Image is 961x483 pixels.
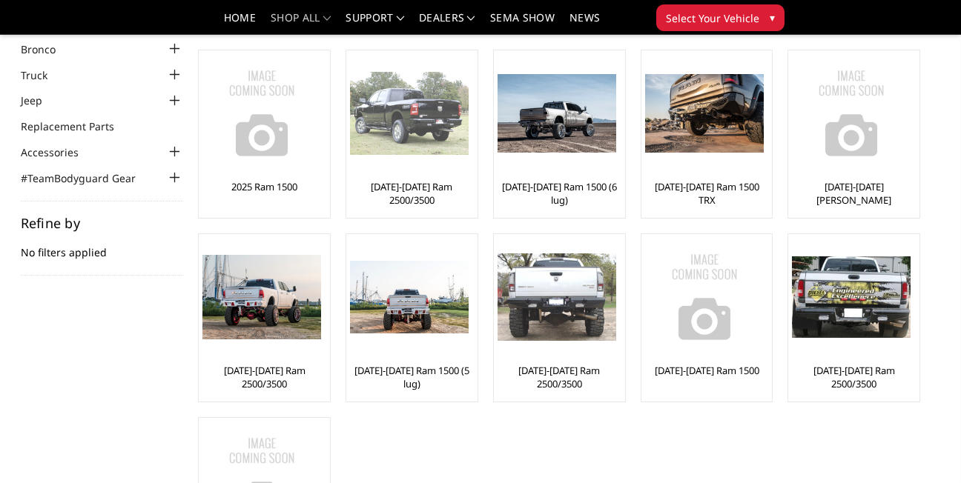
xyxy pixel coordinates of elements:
span: ▾ [770,10,775,25]
a: [DATE]-[DATE] Ram 1500 TRX [645,180,769,207]
a: No Image [202,54,326,173]
a: News [569,13,600,34]
a: Bronco [21,41,74,57]
a: [DATE]-[DATE] Ram 2500/3500 [350,180,474,207]
a: [DATE]-[DATE] Ram 2500/3500 [792,364,916,390]
iframe: Chat Widget [887,412,961,483]
a: Accessories [21,144,97,160]
div: No filters applied [21,216,184,276]
a: [DATE]-[DATE] Ram 1500 [655,364,759,377]
button: Select Your Vehicle [656,4,785,31]
a: SEMA Show [490,13,555,34]
a: Support [346,13,404,34]
a: Truck [21,67,66,83]
a: [DATE]-[DATE] Ram 2500/3500 [498,364,621,390]
a: 2025 Ram 1500 [231,180,297,193]
a: No Image [792,54,916,173]
h5: Refine by [21,216,184,230]
a: [DATE]-[DATE] Ram 2500/3500 [202,364,326,390]
a: [DATE]-[DATE] Ram 1500 (5 lug) [350,364,474,390]
span: Select Your Vehicle [666,10,759,26]
a: [DATE]-[DATE] Ram 1500 (6 lug) [498,180,621,207]
a: #TeamBodyguard Gear [21,170,154,186]
a: No Image [645,238,769,356]
a: shop all [271,13,331,34]
a: Replacement Parts [21,119,133,134]
a: [DATE]-[DATE] [PERSON_NAME] [792,180,916,207]
a: Dealers [419,13,475,34]
a: Jeep [21,93,61,108]
img: No Image [202,54,321,173]
img: No Image [792,54,911,173]
a: Home [224,13,256,34]
img: No Image [645,238,764,356]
